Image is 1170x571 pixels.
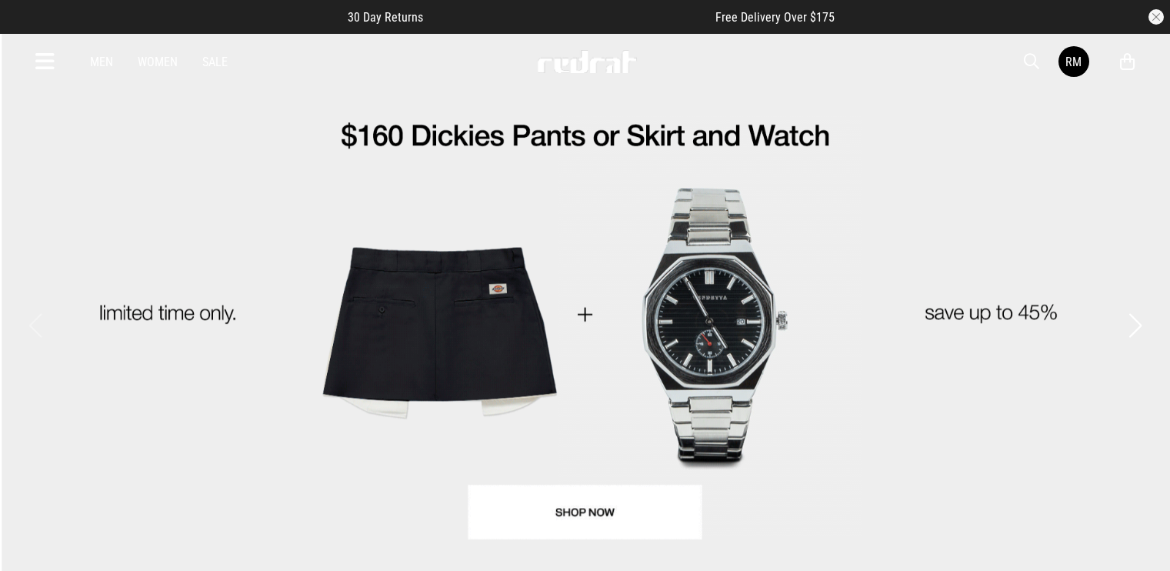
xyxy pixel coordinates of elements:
[1065,55,1082,69] div: RM
[202,55,228,69] a: Sale
[1125,309,1145,342] button: Next slide
[348,10,423,25] span: 30 Day Returns
[715,10,835,25] span: Free Delivery Over $175
[536,50,638,73] img: Redrat logo
[138,55,178,69] a: Women
[454,9,685,25] iframe: Customer reviews powered by Trustpilot
[25,309,45,342] button: Previous slide
[90,55,113,69] a: Men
